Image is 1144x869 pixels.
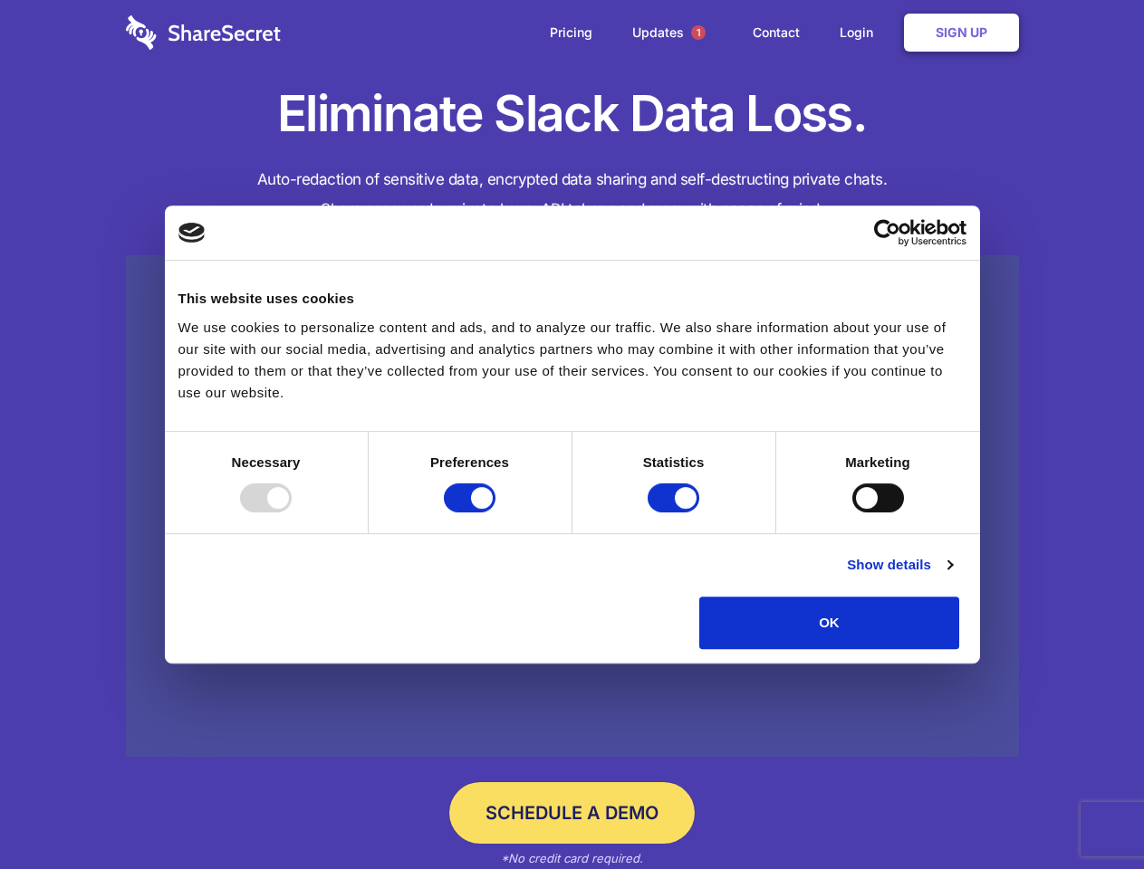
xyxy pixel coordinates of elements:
strong: Necessary [232,454,301,470]
a: Schedule a Demo [449,782,695,844]
strong: Preferences [430,454,509,470]
button: OK [699,597,959,649]
h4: Auto-redaction of sensitive data, encrypted data sharing and self-destructing private chats. Shar... [126,165,1019,224]
a: Wistia video thumbnail [126,255,1019,758]
strong: Marketing [845,454,910,470]
a: Pricing [532,5,610,61]
div: We use cookies to personalize content and ads, and to analyze our traffic. We also share informat... [178,317,966,404]
img: logo-wordmark-white-trans-d4663122ce5f474addd5e946df7df03e33cb6a1c49d2221995e7729f52c070b2.svg [126,15,281,50]
a: Login [822,5,900,61]
a: Usercentrics Cookiebot - opens in a new window [808,219,966,246]
span: 1 [691,25,706,40]
a: Contact [735,5,818,61]
strong: Statistics [643,454,705,470]
a: Show details [847,554,952,576]
h1: Eliminate Slack Data Loss. [126,81,1019,147]
img: logo [178,223,206,243]
em: *No credit card required. [501,851,643,865]
div: This website uses cookies [178,288,966,310]
a: Sign Up [904,14,1019,52]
